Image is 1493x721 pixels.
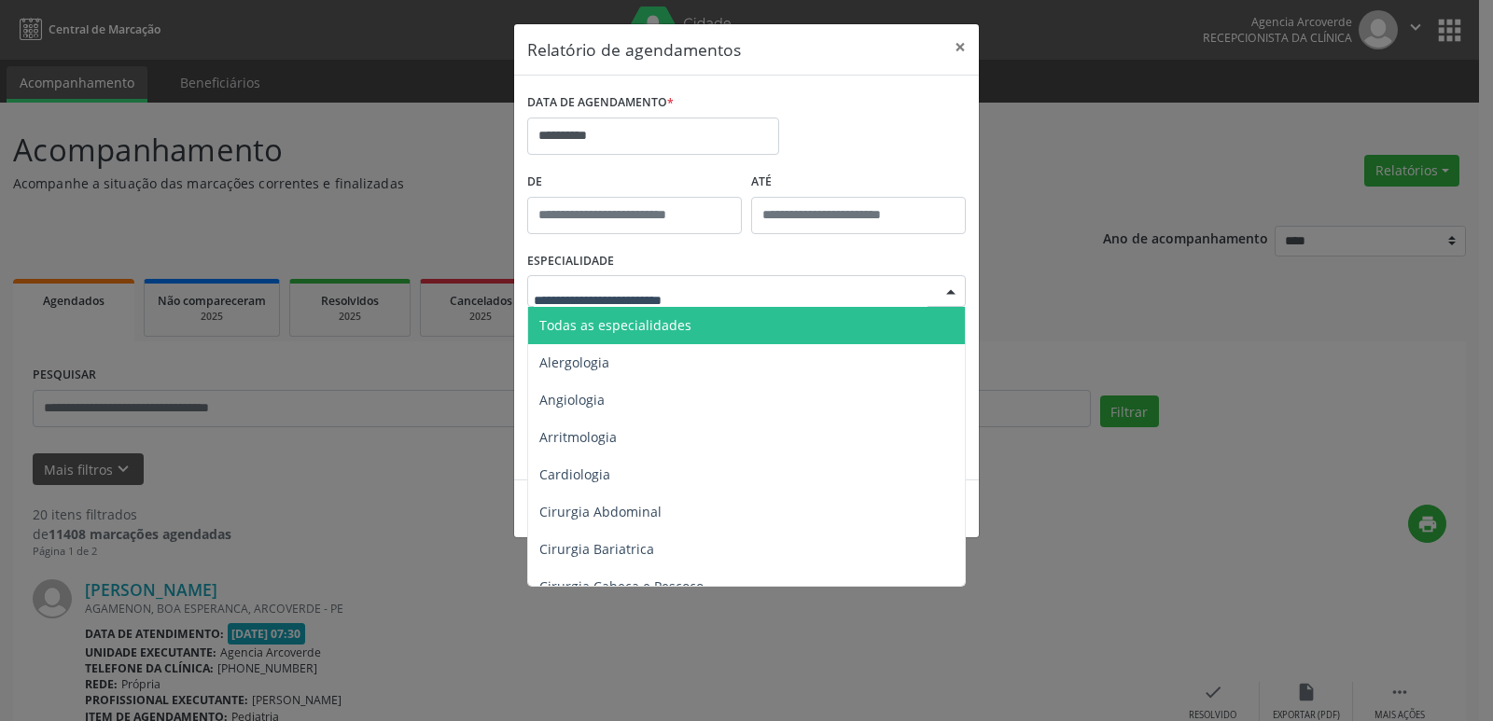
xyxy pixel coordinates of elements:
[527,247,614,276] label: ESPECIALIDADE
[539,465,610,483] span: Cardiologia
[942,24,979,70] button: Close
[539,316,691,334] span: Todas as especialidades
[539,354,609,371] span: Alergologia
[527,37,741,62] h5: Relatório de agendamentos
[539,391,605,409] span: Angiologia
[527,168,742,197] label: De
[539,577,704,595] span: Cirurgia Cabeça e Pescoço
[539,428,617,446] span: Arritmologia
[539,503,662,520] span: Cirurgia Abdominal
[527,89,674,118] label: DATA DE AGENDAMENTO
[539,540,654,558] span: Cirurgia Bariatrica
[751,168,966,197] label: ATÉ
